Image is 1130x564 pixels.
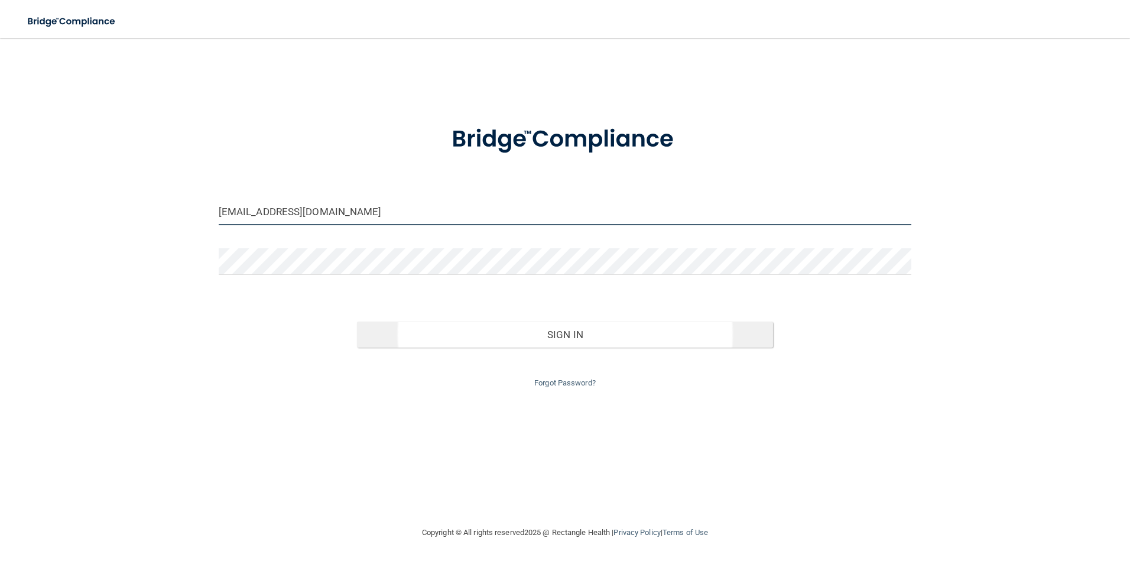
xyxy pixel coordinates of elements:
[18,9,126,34] img: bridge_compliance_login_screen.278c3ca4.svg
[349,514,781,552] div: Copyright © All rights reserved 2025 @ Rectangle Health | |
[219,199,912,225] input: Email
[926,480,1116,527] iframe: Drift Widget Chat Controller
[663,528,708,537] a: Terms of Use
[534,378,596,387] a: Forgot Password?
[613,528,660,537] a: Privacy Policy
[357,322,773,348] button: Sign In
[427,109,703,170] img: bridge_compliance_login_screen.278c3ca4.svg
